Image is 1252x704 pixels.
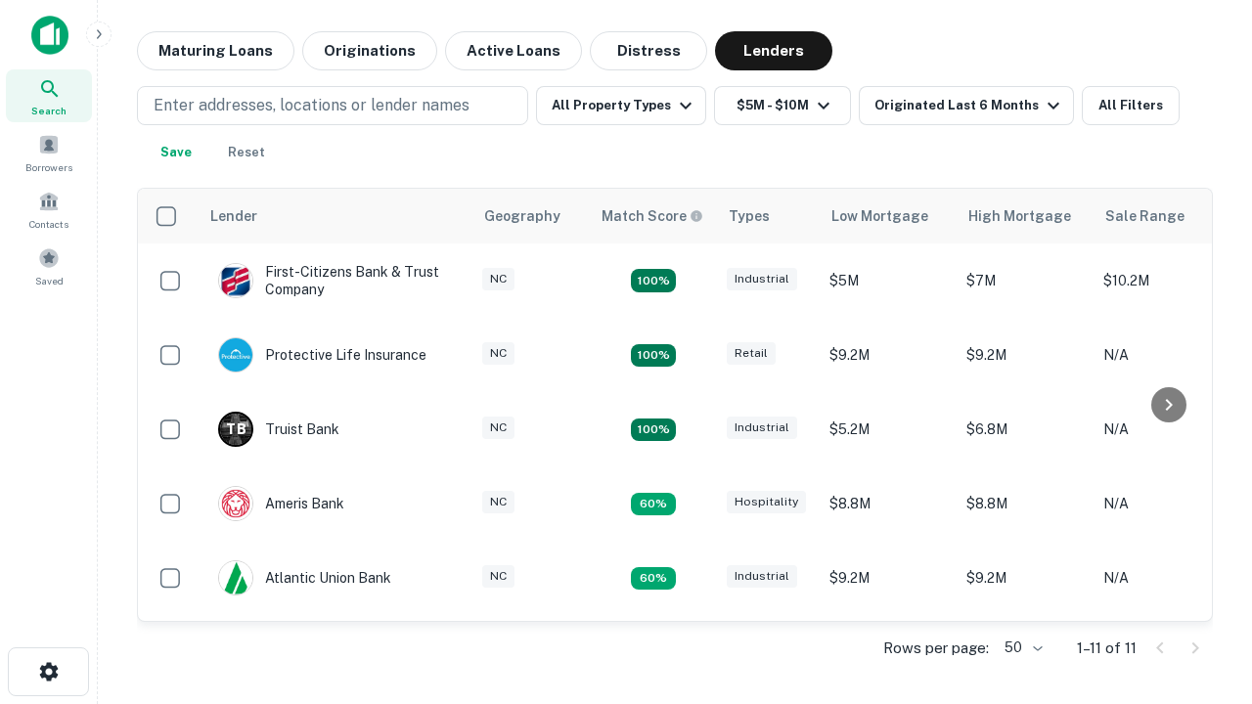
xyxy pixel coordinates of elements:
td: $6.3M [820,615,957,689]
td: $6.3M [957,615,1094,689]
th: Types [717,189,820,243]
a: Borrowers [6,126,92,179]
img: capitalize-icon.png [31,16,68,55]
div: 50 [997,634,1046,662]
td: $9.2M [820,318,957,392]
button: All Property Types [536,86,706,125]
div: NC [482,268,514,290]
button: Maturing Loans [137,31,294,70]
div: NC [482,342,514,365]
td: $7M [957,243,1094,318]
th: Low Mortgage [820,189,957,243]
a: Contacts [6,183,92,236]
td: $6.8M [957,392,1094,466]
div: Hospitality [727,491,806,513]
th: High Mortgage [957,189,1094,243]
td: $8.8M [957,466,1094,541]
td: $5.2M [820,392,957,466]
p: T B [226,419,246,440]
div: Atlantic Union Bank [218,560,391,595]
th: Capitalize uses an advanced AI algorithm to match your search with the best lender. The match sco... [590,189,717,243]
div: Truist Bank [218,412,339,447]
img: picture [219,561,252,594]
div: High Mortgage [968,204,1071,228]
iframe: Chat Widget [1154,548,1252,641]
img: picture [219,264,252,297]
div: NC [482,565,514,588]
div: Industrial [727,417,797,439]
div: Industrial [727,565,797,588]
button: Save your search to get updates of matches that match your search criteria. [145,133,207,172]
p: Enter addresses, locations or lender names [154,94,469,117]
span: Search [31,103,67,118]
div: Types [729,204,770,228]
th: Geography [472,189,590,243]
a: Search [6,69,92,122]
span: Borrowers [25,159,72,175]
p: 1–11 of 11 [1077,637,1137,660]
div: NC [482,491,514,513]
div: Matching Properties: 1, hasApolloMatch: undefined [631,493,676,516]
div: Matching Properties: 2, hasApolloMatch: undefined [631,344,676,368]
img: picture [219,487,252,520]
button: Lenders [715,31,832,70]
div: Industrial [727,268,797,290]
p: Rows per page: [883,637,989,660]
button: Originations [302,31,437,70]
button: All Filters [1082,86,1180,125]
button: Reset [215,133,278,172]
div: Ameris Bank [218,486,344,521]
td: $9.2M [957,318,1094,392]
a: Saved [6,240,92,292]
td: $5M [820,243,957,318]
div: Matching Properties: 1, hasApolloMatch: undefined [631,567,676,591]
div: Retail [727,342,776,365]
button: Originated Last 6 Months [859,86,1074,125]
td: $8.8M [820,466,957,541]
div: Sale Range [1105,204,1185,228]
div: Protective Life Insurance [218,337,426,373]
div: Low Mortgage [831,204,928,228]
button: Distress [590,31,707,70]
span: Saved [35,273,64,288]
button: $5M - $10M [714,86,851,125]
div: Capitalize uses an advanced AI algorithm to match your search with the best lender. The match sco... [602,205,703,227]
div: Matching Properties: 2, hasApolloMatch: undefined [631,269,676,292]
span: Contacts [29,216,68,232]
div: NC [482,417,514,439]
h6: Match Score [602,205,699,227]
button: Active Loans [445,31,582,70]
div: Lender [210,204,257,228]
th: Lender [199,189,472,243]
td: $9.2M [957,541,1094,615]
div: Matching Properties: 3, hasApolloMatch: undefined [631,418,676,442]
div: Originated Last 6 Months [874,94,1065,117]
div: Geography [484,204,560,228]
td: $9.2M [820,541,957,615]
button: Enter addresses, locations or lender names [137,86,528,125]
div: First-citizens Bank & Trust Company [218,263,453,298]
img: picture [219,338,252,372]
